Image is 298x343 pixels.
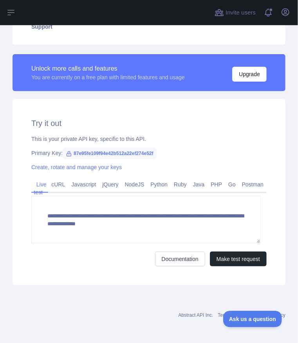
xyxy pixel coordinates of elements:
[31,118,267,129] h2: Try it out
[208,178,225,191] a: PHP
[147,178,171,191] a: Python
[99,178,121,191] a: jQuery
[239,178,267,191] a: Postman
[213,6,257,19] button: Invite users
[31,64,185,73] div: Unlock more calls and features
[190,178,208,191] a: Java
[68,178,99,191] a: Javascript
[179,312,213,318] a: Abstract API Inc.
[33,178,47,199] a: Live test
[31,73,185,81] div: You are currently on a free plan with limited features and usage
[226,8,256,17] span: Invite users
[22,18,276,35] a: Support
[232,67,267,82] button: Upgrade
[48,178,68,191] a: cURL
[31,149,267,157] div: Primary Key:
[225,178,239,191] a: Go
[63,148,157,159] span: 87e95fe109f94e42b512a22ef274e52f
[218,312,252,318] a: Terms of service
[31,164,122,170] a: Create, rotate and manage your keys
[223,311,282,327] iframe: Toggle Customer Support
[210,252,267,266] button: Make test request
[31,135,267,143] div: This is your private API key, specific to this API.
[122,178,148,191] a: NodeJS
[171,178,190,191] a: Ruby
[155,252,205,266] a: Documentation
